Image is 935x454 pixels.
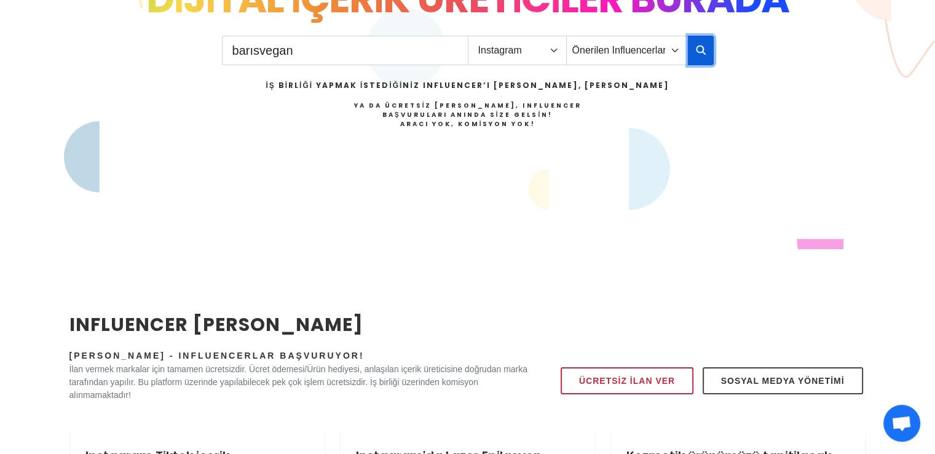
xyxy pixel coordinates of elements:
[266,101,669,129] h4: Ya da Ücretsiz [PERSON_NAME], Influencer Başvuruları Anında Size Gelsin!
[69,311,528,338] h2: INFLUENCER [PERSON_NAME]
[266,80,669,91] h2: İş Birliği Yapmak İstediğiniz Influencer’ı [PERSON_NAME], [PERSON_NAME]
[400,119,535,129] strong: Aracı Yok, Komisyon Yok!
[721,373,845,388] span: Sosyal Medya Yönetimi
[561,367,693,394] a: Ücretsiz İlan Ver
[69,351,365,360] span: [PERSON_NAME] - Influencerlar Başvuruyor!
[579,373,675,388] span: Ücretsiz İlan Ver
[883,405,920,442] a: Açık sohbet
[703,367,863,394] a: Sosyal Medya Yönetimi
[69,363,528,402] p: İlan vermek markalar için tamamen ücretsizdir. Ücret ödemesi/Ürün hediyesi, anlaşılan içerik üret...
[222,36,468,65] input: Search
